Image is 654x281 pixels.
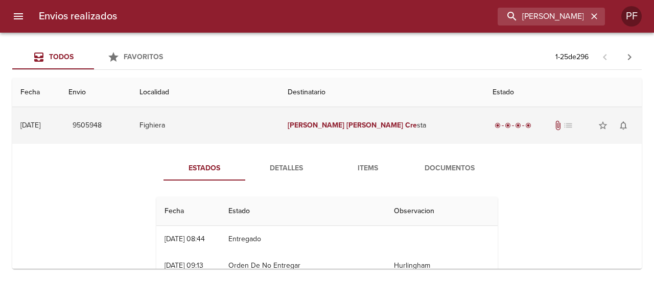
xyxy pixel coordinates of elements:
button: menu [6,4,31,29]
td: Orden De No Entregar [220,252,386,279]
td: sta [279,107,484,144]
th: Fecha [12,78,60,107]
div: [DATE] 08:44 [165,235,205,243]
input: buscar [498,8,588,25]
button: 9505948 [68,116,106,135]
em: [PERSON_NAME] [288,121,344,130]
span: Documentos [415,162,484,175]
span: star_border [598,120,608,131]
span: Favoritos [124,53,163,61]
th: Localidad [131,78,279,107]
span: 9505948 [73,119,102,132]
th: Fecha [156,197,220,226]
div: PF [621,6,642,27]
span: Todos [49,53,74,61]
th: Envio [60,78,131,107]
span: notifications_none [618,120,628,131]
th: Observacion [386,197,498,226]
em: [PERSON_NAME] [346,121,403,130]
span: radio_button_checked [505,122,511,129]
div: Tabs Envios [12,45,176,69]
span: Tiene documentos adjuntos [553,120,563,131]
th: Estado [484,78,642,107]
button: Agregar a favoritos [593,115,613,136]
th: Estado [220,197,386,226]
div: [DATE] [20,121,40,130]
span: radio_button_checked [525,122,531,129]
h6: Envios realizados [39,8,117,24]
em: Cre [405,121,417,130]
div: Abrir información de usuario [621,6,642,27]
div: [DATE] 09:13 [165,261,203,270]
span: Items [333,162,403,175]
span: No tiene pedido asociado [563,120,573,131]
th: Destinatario [279,78,484,107]
span: Detalles [251,162,321,175]
span: Estados [170,162,239,175]
span: Pagina anterior [593,52,617,62]
span: radio_button_checked [495,122,501,129]
td: Entregado [220,226,386,252]
td: Fighiera [131,107,279,144]
td: Hurlingham [386,252,498,279]
span: radio_button_checked [515,122,521,129]
p: 1 - 25 de 296 [555,52,589,62]
div: Tabs detalle de guia [163,156,491,181]
div: Entregado [493,120,533,131]
button: Activar notificaciones [613,115,634,136]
